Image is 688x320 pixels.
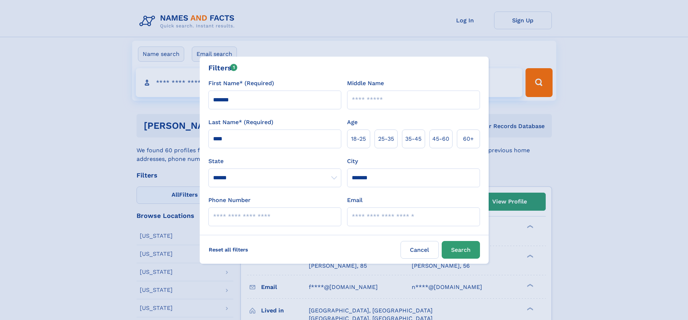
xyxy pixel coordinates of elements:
label: State [208,157,341,166]
span: 60+ [463,135,474,143]
label: Phone Number [208,196,251,205]
span: 35‑45 [405,135,421,143]
label: Email [347,196,363,205]
span: 25‑35 [378,135,394,143]
label: First Name* (Required) [208,79,274,88]
span: 45‑60 [432,135,449,143]
label: Middle Name [347,79,384,88]
div: Filters [208,62,238,73]
label: Reset all filters [204,241,253,258]
label: Last Name* (Required) [208,118,273,127]
label: Cancel [401,241,439,259]
span: 18‑25 [351,135,366,143]
label: City [347,157,358,166]
button: Search [442,241,480,259]
label: Age [347,118,358,127]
